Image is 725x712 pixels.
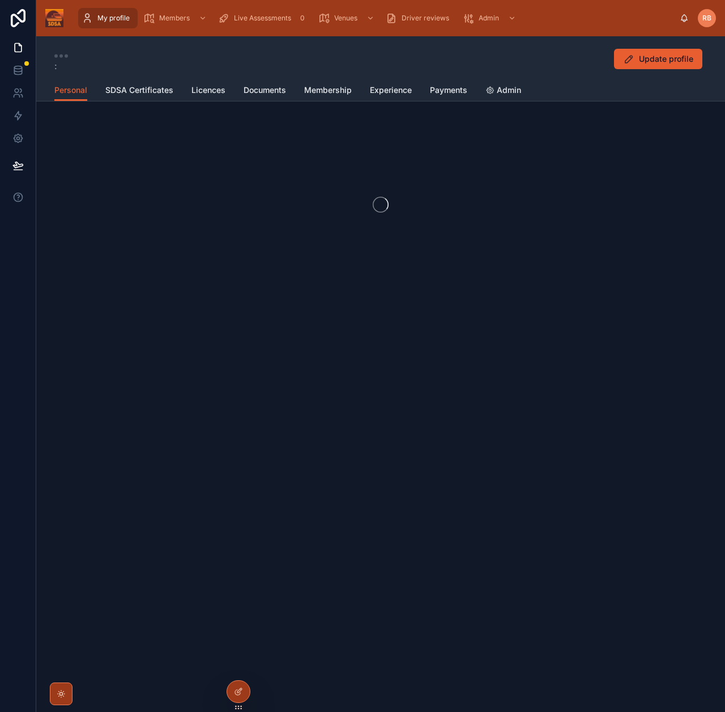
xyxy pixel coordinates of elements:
[304,80,352,103] a: Membership
[78,8,138,28] a: My profile
[430,80,467,103] a: Payments
[459,8,522,28] a: Admin
[402,14,449,23] span: Driver reviews
[485,80,521,103] a: Admin
[370,84,412,96] span: Experience
[304,84,352,96] span: Membership
[370,80,412,103] a: Experience
[191,80,225,103] a: Licences
[315,8,380,28] a: Venues
[72,6,680,31] div: scrollable content
[97,14,130,23] span: My profile
[234,14,291,23] span: Live Assessments
[45,9,63,27] img: App logo
[430,84,467,96] span: Payments
[105,84,173,96] span: SDSA Certificates
[54,80,87,101] a: Personal
[479,14,499,23] span: Admin
[215,8,313,28] a: Live Assessments0
[614,49,702,69] button: Update profile
[244,80,286,103] a: Documents
[497,84,521,96] span: Admin
[54,84,87,96] span: Personal
[105,80,173,103] a: SDSA Certificates
[244,84,286,96] span: Documents
[54,59,68,73] span: :
[639,53,693,65] span: Update profile
[334,14,357,23] span: Venues
[296,11,309,25] div: 0
[191,84,225,96] span: Licences
[382,8,457,28] a: Driver reviews
[159,14,190,23] span: Members
[140,8,212,28] a: Members
[702,14,711,23] span: RB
